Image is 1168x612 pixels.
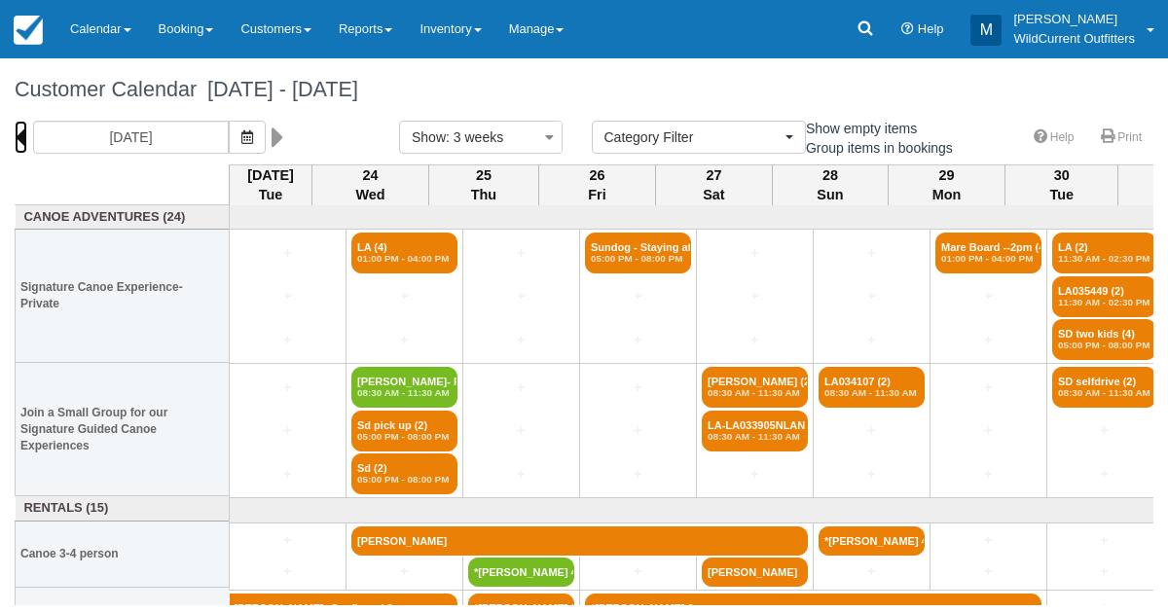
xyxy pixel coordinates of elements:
[941,253,1036,265] em: 01:00 PM - 04:00 PM
[15,78,1153,101] h1: Customer Calendar
[311,164,428,205] th: 24 Wed
[20,208,225,227] a: Canoe Adventures (24)
[772,164,888,205] th: 28 Sun
[468,464,574,485] a: +
[819,330,925,350] a: +
[351,411,457,451] a: Sd pick up (2)05:00 PM - 08:00 PM
[1058,340,1150,351] em: 05:00 PM - 08:00 PM
[585,561,691,582] a: +
[468,330,574,350] a: +
[591,253,685,265] em: 05:00 PM - 08:00 PM
[784,133,966,162] label: Group items in bookings
[357,474,452,486] em: 05:00 PM - 08:00 PM
[1089,124,1153,152] a: Print
[585,420,691,441] a: +
[1013,10,1135,29] p: [PERSON_NAME]
[468,378,574,398] a: +
[16,230,230,363] th: Signature Canoe Experience- Private
[819,367,925,408] a: LA034107 (2)08:30 AM - 11:30 AM
[935,464,1041,485] a: +
[970,15,1002,46] div: M
[351,286,457,306] a: +
[1052,420,1156,441] a: +
[235,530,341,551] a: +
[585,378,691,398] a: +
[351,561,457,582] a: +
[235,561,341,582] a: +
[819,420,925,441] a: +
[1058,253,1150,265] em: 11:30 AM - 02:30 PM
[702,286,808,306] a: +
[585,330,691,350] a: +
[235,420,341,441] a: +
[1058,387,1150,399] em: 08:30 AM - 11:30 AM
[446,129,503,145] span: : 3 weeks
[468,286,574,306] a: +
[901,23,914,36] i: Help
[888,164,1004,205] th: 29 Mon
[935,233,1041,273] a: Mare Board --2pm (4)01:00 PM - 04:00 PM
[702,411,808,451] a: LA-LA033905NLAN - Me (2)08:30 AM - 11:30 AM
[784,114,930,143] label: Show empty items
[235,464,341,485] a: +
[1022,124,1086,152] a: Help
[468,420,574,441] a: +
[592,121,806,154] button: Category Filter
[16,363,230,496] th: Join a Small Group for our Signature Guided Canoe Experiences
[1004,164,1117,205] th: 30 Tue
[819,526,925,556] a: *[PERSON_NAME] 4
[819,561,925,582] a: +
[708,431,802,443] em: 08:30 AM - 11:30 AM
[235,330,341,350] a: +
[819,243,925,264] a: +
[935,530,1041,551] a: +
[1058,297,1150,308] em: 11:30 AM - 02:30 PM
[14,16,43,45] img: checkfront-main-nav-mini-logo.png
[538,164,655,205] th: 26 Fri
[585,464,691,485] a: +
[197,77,358,101] span: [DATE] - [DATE]
[1013,29,1135,49] p: WildCurrent Outfitters
[604,127,781,147] span: Category Filter
[702,243,808,264] a: +
[784,140,968,154] span: Group items in bookings
[235,243,341,264] a: +
[235,378,341,398] a: +
[1052,367,1156,408] a: SD selfdrive (2)08:30 AM - 11:30 AM
[351,330,457,350] a: +
[824,387,919,399] em: 08:30 AM - 11:30 AM
[357,431,452,443] em: 05:00 PM - 08:00 PM
[935,330,1041,350] a: +
[468,243,574,264] a: +
[702,558,808,587] a: [PERSON_NAME]
[1052,319,1156,360] a: SD two kids (4)05:00 PM - 08:00 PM
[468,558,574,587] a: *[PERSON_NAME] 4
[357,387,452,399] em: 08:30 AM - 11:30 AM
[399,121,563,154] button: Show: 3 weeks
[935,420,1041,441] a: +
[1052,561,1156,582] a: +
[1052,233,1156,273] a: LA (2)11:30 AM - 02:30 PM
[585,233,691,273] a: Sundog - Staying at (6)05:00 PM - 08:00 PM
[428,164,538,205] th: 25 Thu
[230,164,312,205] th: [DATE] Tue
[351,453,457,494] a: Sd (2)05:00 PM - 08:00 PM
[351,526,808,556] a: [PERSON_NAME]
[20,499,225,518] a: Rentals (15)
[351,233,457,273] a: LA (4)01:00 PM - 04:00 PM
[819,286,925,306] a: +
[918,21,944,36] span: Help
[935,378,1041,398] a: +
[702,330,808,350] a: +
[702,464,808,485] a: +
[784,121,932,134] span: Show empty items
[655,164,772,205] th: 27 Sat
[708,387,802,399] em: 08:30 AM - 11:30 AM
[1052,276,1156,317] a: LA035449 (2)11:30 AM - 02:30 PM
[702,367,808,408] a: [PERSON_NAME] (2)08:30 AM - 11:30 AM
[1052,530,1156,551] a: +
[235,286,341,306] a: +
[935,286,1041,306] a: +
[351,367,457,408] a: [PERSON_NAME]- Pick up (2)08:30 AM - 11:30 AM
[819,464,925,485] a: +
